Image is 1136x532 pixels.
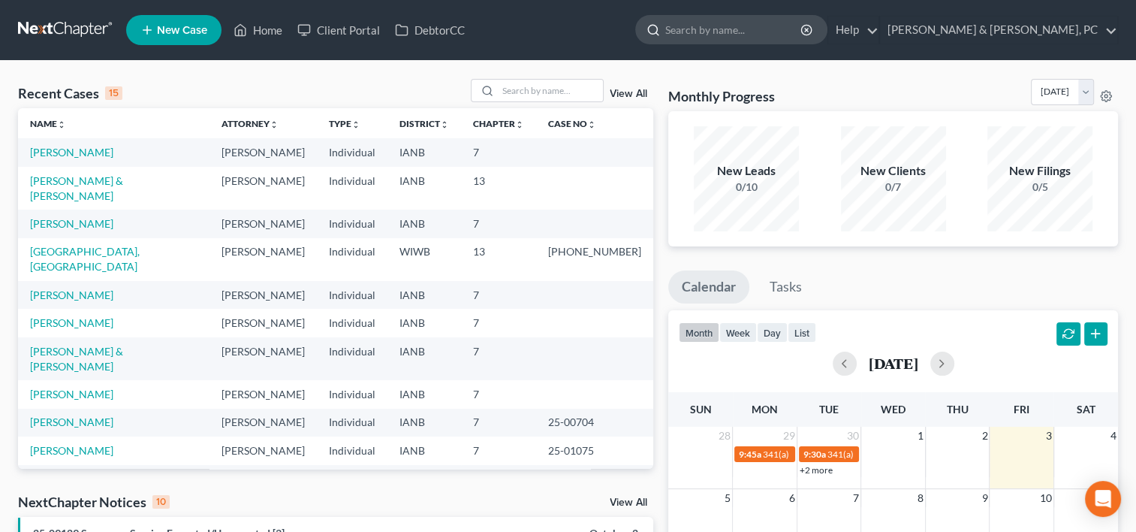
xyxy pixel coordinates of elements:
[851,489,860,507] span: 7
[209,437,317,464] td: [PERSON_NAME]
[947,403,969,416] span: Thu
[30,118,66,129] a: Nameunfold_more
[30,146,113,159] a: [PERSON_NAME]
[387,409,461,437] td: IANB
[18,84,122,102] div: Recent Cases
[317,309,387,337] td: Individual
[752,403,778,416] span: Mon
[209,167,317,210] td: [PERSON_NAME]
[387,465,461,493] td: IASB
[399,118,449,129] a: Districtunfold_more
[461,210,536,237] td: 7
[351,120,360,129] i: unfold_more
[690,403,712,416] span: Sun
[1077,403,1095,416] span: Sat
[841,180,946,195] div: 0/7
[587,120,596,129] i: unfold_more
[317,210,387,237] td: Individual
[788,322,816,343] button: list
[290,17,387,44] a: Client Portal
[827,449,1052,460] span: 341(a) meeting for [PERSON_NAME] & [PERSON_NAME]
[329,118,360,129] a: Typeunfold_more
[317,281,387,309] td: Individual
[221,118,279,129] a: Attorneyunfold_more
[679,322,719,343] button: month
[209,409,317,437] td: [PERSON_NAME]
[610,89,647,99] a: View All
[980,489,989,507] span: 9
[916,489,925,507] span: 8
[209,309,317,337] td: [PERSON_NAME]
[317,465,387,493] td: Individual
[387,281,461,309] td: IANB
[548,118,596,129] a: Case Nounfold_more
[440,120,449,129] i: unfold_more
[756,271,815,304] a: Tasks
[788,489,797,507] span: 6
[387,380,461,408] td: IANB
[30,345,123,373] a: [PERSON_NAME] & [PERSON_NAME]
[498,80,603,101] input: Search by name...
[461,167,536,210] td: 13
[30,416,113,428] a: [PERSON_NAME]
[723,489,732,507] span: 5
[30,174,123,202] a: [PERSON_NAME] & [PERSON_NAME]
[757,322,788,343] button: day
[317,138,387,166] td: Individual
[717,427,732,445] span: 28
[317,437,387,464] td: Individual
[18,493,170,511] div: NextChapter Notices
[987,180,1092,195] div: 0/5
[536,437,653,464] td: 25-01075
[1014,403,1029,416] span: Fri
[387,437,461,464] td: IANB
[881,403,905,416] span: Wed
[157,25,207,36] span: New Case
[782,427,797,445] span: 29
[739,449,761,460] span: 9:45a
[152,495,170,509] div: 10
[880,17,1117,44] a: [PERSON_NAME] & [PERSON_NAME], PC
[30,289,113,301] a: [PERSON_NAME]
[1038,489,1053,507] span: 10
[317,337,387,380] td: Individual
[387,138,461,166] td: IANB
[317,409,387,437] td: Individual
[980,427,989,445] span: 2
[461,138,536,166] td: 7
[694,162,799,180] div: New Leads
[845,427,860,445] span: 30
[916,427,925,445] span: 1
[209,138,317,166] td: [PERSON_NAME]
[536,238,653,281] td: [PHONE_NUMBER]
[828,17,878,44] a: Help
[461,380,536,408] td: 7
[105,86,122,100] div: 15
[209,380,317,408] td: [PERSON_NAME]
[461,465,536,493] td: 7
[387,167,461,210] td: IANB
[819,403,839,416] span: Tue
[1085,481,1121,517] div: Open Intercom Messenger
[841,162,946,180] div: New Clients
[800,464,833,476] a: +2 more
[536,409,653,437] td: 25-00704
[226,17,290,44] a: Home
[209,337,317,380] td: [PERSON_NAME]
[461,409,536,437] td: 7
[473,118,524,129] a: Chapterunfold_more
[869,355,918,371] h2: [DATE]
[30,388,113,401] a: [PERSON_NAME]
[270,120,279,129] i: unfold_more
[461,281,536,309] td: 7
[461,309,536,337] td: 7
[610,497,647,508] a: View All
[317,380,387,408] td: Individual
[30,245,140,273] a: [GEOGRAPHIC_DATA], [GEOGRAPHIC_DATA]
[30,316,113,329] a: [PERSON_NAME]
[387,337,461,380] td: IANB
[30,444,113,457] a: [PERSON_NAME]
[209,465,317,493] td: [PERSON_NAME]
[719,322,757,343] button: week
[515,120,524,129] i: unfold_more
